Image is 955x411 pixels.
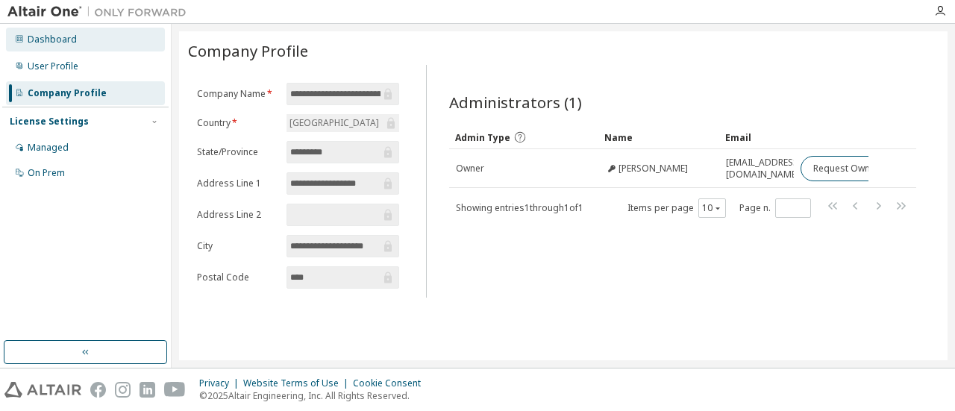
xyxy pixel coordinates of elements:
label: Company Name [197,88,278,100]
button: 10 [702,202,722,214]
img: youtube.svg [164,382,186,398]
span: Owner [456,163,484,175]
div: Email [725,125,788,149]
div: License Settings [10,116,89,128]
label: City [197,240,278,252]
img: Altair One [7,4,194,19]
p: © 2025 Altair Engineering, Inc. All Rights Reserved. [199,389,430,402]
span: Company Profile [188,40,308,61]
div: [GEOGRAPHIC_DATA] [286,114,398,132]
div: Name [604,125,714,149]
img: facebook.svg [90,382,106,398]
span: Administrators (1) [449,92,582,113]
label: Address Line 1 [197,178,278,189]
label: State/Province [197,146,278,158]
span: Admin Type [455,131,510,144]
span: Items per page [627,198,726,218]
span: [EMAIL_ADDRESS][DOMAIN_NAME] [726,157,801,181]
img: instagram.svg [115,382,131,398]
div: Dashboard [28,34,77,46]
div: Website Terms of Use [243,377,353,389]
button: Request Owner Change [801,156,927,181]
div: [GEOGRAPHIC_DATA] [287,115,381,131]
div: Managed [28,142,69,154]
span: Page n. [739,198,811,218]
img: altair_logo.svg [4,382,81,398]
label: Address Line 2 [197,209,278,221]
div: Company Profile [28,87,107,99]
img: linkedin.svg [140,382,155,398]
div: On Prem [28,167,65,179]
label: Country [197,117,278,129]
span: Showing entries 1 through 1 of 1 [456,201,583,214]
div: User Profile [28,60,78,72]
div: Privacy [199,377,243,389]
span: [PERSON_NAME] [619,163,688,175]
label: Postal Code [197,272,278,283]
div: Cookie Consent [353,377,430,389]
